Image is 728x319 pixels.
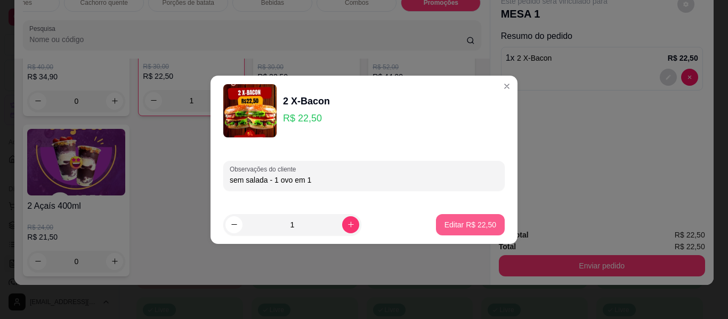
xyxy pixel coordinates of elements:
[283,111,330,126] p: R$ 22,50
[444,219,496,230] p: Editar R$ 22,50
[436,214,505,235] button: Editar R$ 22,50
[230,165,300,174] label: Observações do cliente
[225,216,242,233] button: decrease-product-quantity
[342,216,359,233] button: increase-product-quantity
[223,84,277,137] img: product-image
[498,78,515,95] button: Close
[283,94,330,109] div: 2 X-Bacon
[230,175,498,185] input: Observações do cliente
